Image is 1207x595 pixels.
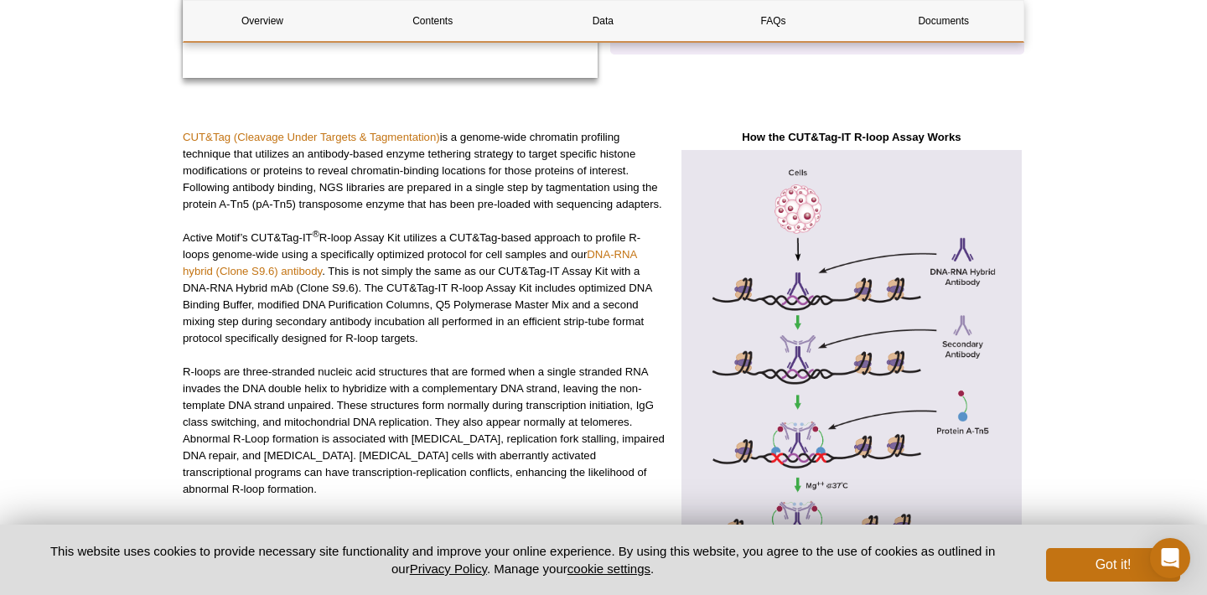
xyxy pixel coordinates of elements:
[695,1,852,41] a: FAQs
[313,228,319,238] sup: ®
[184,1,341,41] a: Overview
[524,1,681,41] a: Data
[1150,538,1190,578] div: Open Intercom Messenger
[183,230,666,347] p: Active Motif’s CUT&Tag-IT R-loop Assay Kit utilizes a CUT&Tag-based approach to profile R-loops g...
[567,561,650,576] button: cookie settings
[354,1,511,41] a: Contents
[183,131,440,143] a: CUT&Tag (Cleavage Under Targets & Tagmentation)
[183,364,666,498] p: R-loops are three-stranded nucleic acid structures that are formed when a single stranded RNA inv...
[183,129,666,213] p: is a genome-wide chromatin profiling technique that utilizes an antibody-based enzyme tethering s...
[865,1,1023,41] a: Documents
[183,248,637,277] a: DNA-RNA hybrid (Clone S9.6) antibody
[742,131,961,143] strong: How the CUT&Tag-IT R-loop Assay Works
[1046,548,1180,582] button: Got it!
[27,542,1018,577] p: This website uses cookies to provide necessary site functionality and improve your online experie...
[410,561,487,576] a: Privacy Policy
